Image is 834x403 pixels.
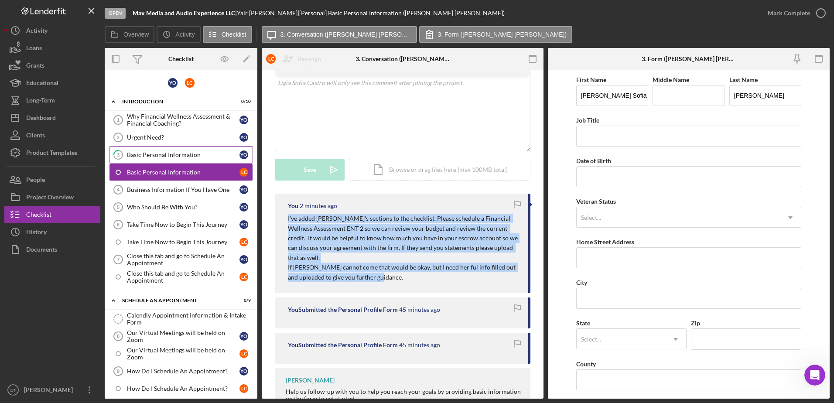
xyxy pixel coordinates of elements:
div: Product Templates [26,144,77,164]
tspan: 7 [117,257,120,262]
a: Checklist [4,206,100,223]
span: Terrible [21,263,33,275]
a: Close this tab and go to Schedule An AppointmentLC [109,268,253,286]
button: Loans [4,39,100,57]
div: [PERSON_NAME] [14,80,136,89]
div: I'm glad it worked. Please let me know if you have additional questions. Thank you and have a gre... [7,165,143,201]
a: People [4,171,100,188]
div: Long-Term [26,92,55,111]
div: Basic Personal Information [127,169,239,176]
label: Date of Birth [576,157,611,164]
span: Amazing [101,261,117,277]
div: You Submitted the Personal Profile Form [288,342,398,348]
div: Loans [26,39,42,59]
label: First Name [576,76,606,83]
a: Product Templates [4,144,100,161]
div: History [26,223,47,243]
label: Last Name [729,76,758,83]
img: Profile image for Operator [25,5,39,19]
a: 4Business Information If You Have OneYO [109,181,253,198]
div: Schedule An Appointment [122,298,229,303]
div: 0 / 9 [235,298,251,303]
a: Activity [4,22,100,39]
div: Operator says… [7,237,167,322]
div: Y O [239,150,248,159]
div: Project Overview [26,188,74,208]
div: Why Financial Wellness Assessment & Financial Coaching? [127,113,239,127]
button: Documents [4,241,100,258]
div: Select... [581,336,601,343]
button: Mark Complete [759,4,830,22]
p: The team can also help [42,11,109,20]
button: Activity [157,26,200,43]
div: heart eyes [110,101,167,158]
button: Home [137,3,153,20]
div: Y O [239,255,248,264]
label: Home Street Address [576,238,634,246]
button: Project Overview [4,188,100,206]
tspan: 2 [117,135,120,140]
tspan: 1 [117,117,120,123]
iframe: Intercom live chat [804,365,825,386]
tspan: 3 [117,152,120,157]
div: Help [PERSON_NAME] understand how they’re doing: [7,208,143,236]
a: 2Urgent Need?YO [109,129,253,146]
label: Job Title [576,116,599,124]
a: How Do I Schedule An Appointment?LC [109,380,253,397]
div: L C [239,168,248,177]
button: 3. Form ([PERSON_NAME] [PERSON_NAME]) [419,26,573,43]
a: Long-Term [4,92,100,109]
button: Clients [4,126,100,144]
div: L C [266,54,276,64]
span: Great [82,263,95,275]
button: go back [6,3,22,20]
div: Educational [26,74,58,94]
div: Y O [168,78,178,88]
div: [PERSON_NAME] [22,381,79,401]
div: Edris says… [7,101,167,165]
div: Best, [14,72,136,80]
button: Educational [4,74,100,92]
a: 9How Do I Schedule An Appointment?YO [109,362,253,380]
div: Open [105,8,126,19]
div: Clients [26,126,45,146]
a: 3Basic Personal InformationYO [109,146,253,164]
tspan: 9 [117,369,120,374]
div: Y O [239,116,248,124]
div: Operator says… [7,208,167,237]
div: Close this tab and go to Schedule An Appointment [127,270,239,284]
div: Y O [239,185,248,194]
a: [URL][DOMAIN_NAME] [36,38,104,44]
div: Urgent Need? [127,134,239,141]
p: I've added [PERSON_NAME]'s sections to the checklist. Please schedule a Financial Wellness Assess... [288,214,520,263]
button: Save [275,159,345,181]
div: Take Time Now to Begin This Journey [127,239,239,246]
time: 2025-09-06 17:42 [300,202,337,209]
div: Kindly let me know if you have additional questions! [14,50,136,67]
button: History [4,223,100,241]
a: Basic Personal InformationLC [109,164,253,181]
div: Select... [581,214,601,221]
div: L C [239,238,248,246]
a: 5Who Should Be With You?YO [109,198,253,216]
text: ET [10,388,16,393]
div: Rate your conversation [16,246,120,256]
div: Y O [239,203,248,212]
div: Christina says… [7,165,167,208]
b: Max Media and Audio Experience LLC [133,9,235,17]
label: 3. Conversation ([PERSON_NAME] [PERSON_NAME]) [280,31,411,38]
div: Close this tab and go to Schedule An Appointment [127,253,239,266]
button: Dashboard [4,109,100,126]
div: Introduction [122,99,229,104]
div: Our Virtual Meetings will be held on Zoom [127,329,239,343]
div: 3. Conversation ([PERSON_NAME] [PERSON_NAME]) [355,55,449,62]
button: Overview [105,26,154,43]
label: Middle Name [653,76,689,83]
span: Bad [41,263,54,275]
div: Close [153,3,169,19]
a: 6Take Time Now to Begin This JourneyYO [109,216,253,233]
span: OK [62,263,74,275]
